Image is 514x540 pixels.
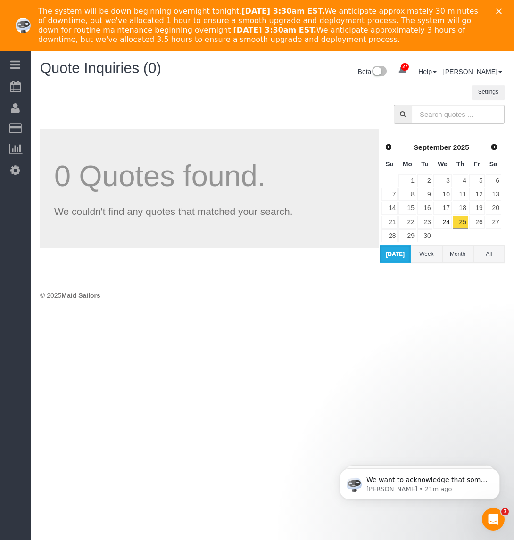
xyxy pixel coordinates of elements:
a: 28 [381,229,398,242]
a: 27 [393,60,412,81]
button: Month [442,245,473,263]
a: 16 [417,202,433,214]
a: Next [488,140,501,154]
a: 25 [453,216,468,229]
span: Sunday [385,160,394,168]
a: 2 [417,174,433,187]
a: 23 [417,216,433,229]
a: 21 [381,216,398,229]
a: 5 [469,174,485,187]
a: 3 [433,174,451,187]
a: Prev [382,140,395,154]
strong: Maid Sailors [61,292,100,299]
iframe: Intercom live chat [482,508,505,531]
a: 11 [453,188,468,201]
a: 18 [453,202,468,214]
img: Profile image for Ellie [16,18,31,33]
a: 13 [486,188,501,201]
button: Settings [472,85,505,99]
button: All [473,245,505,263]
h1: 0 Quotes found. [54,160,365,192]
a: 9 [417,188,433,201]
span: 2025 [453,143,469,151]
span: Saturday [489,160,497,168]
a: 19 [469,202,485,214]
button: [DATE] [380,245,411,263]
a: 14 [381,202,398,214]
a: 10 [433,188,451,201]
span: Quote Inquiries (0) [40,60,161,76]
a: [PERSON_NAME] [443,68,502,75]
div: © 2025 [40,291,505,300]
a: 12 [469,188,485,201]
span: 7 [501,508,509,515]
a: 4 [453,174,468,187]
span: September [414,143,451,151]
p: We couldn't find any quotes that matched your search. [54,205,365,218]
a: Beta [358,68,387,75]
a: 27 [486,216,501,229]
a: 29 [398,229,416,242]
div: The system will be down beginning overnight tonight, We anticipate approximately 30 minutes of do... [38,7,483,44]
a: 20 [486,202,501,214]
span: Wednesday [438,160,448,168]
a: 8 [398,188,416,201]
span: 27 [401,63,409,71]
button: Week [411,245,442,263]
span: Monday [403,160,412,168]
a: 7 [381,188,398,201]
div: Close [496,8,506,14]
a: 26 [469,216,485,229]
span: Next [490,143,498,151]
a: 6 [486,174,501,187]
a: Help [418,68,437,75]
span: Friday [473,160,480,168]
span: Prev [385,143,392,151]
a: 15 [398,202,416,214]
img: New interface [371,66,387,78]
a: 17 [433,202,451,214]
b: [DATE] 3:30am EST. [241,7,324,16]
input: Search quotes ... [412,105,505,124]
a: 30 [417,229,433,242]
span: Tuesday [421,160,429,168]
iframe: Intercom notifications message [325,449,514,515]
a: 1 [398,174,416,187]
a: 22 [398,216,416,229]
b: [DATE] 3:30am EST. [233,25,316,34]
span: Thursday [456,160,464,168]
a: 24 [433,216,451,229]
